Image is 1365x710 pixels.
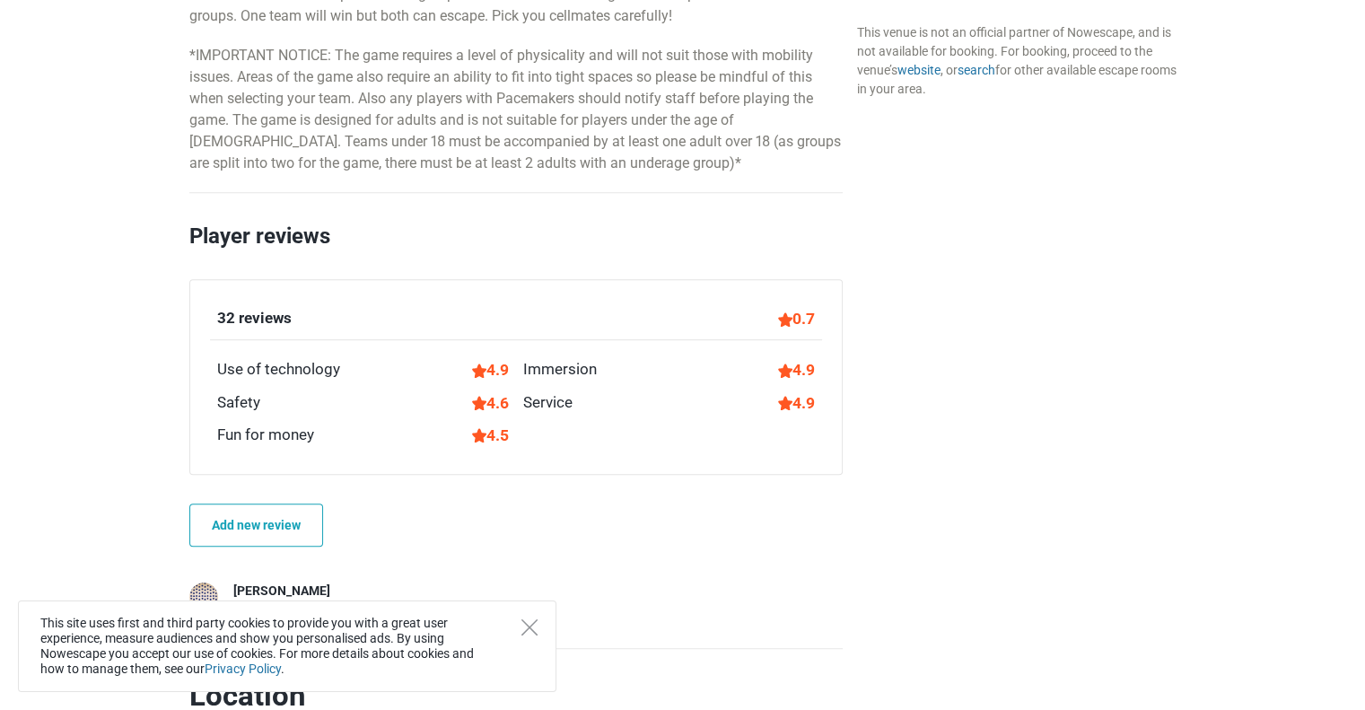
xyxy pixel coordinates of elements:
div: [PERSON_NAME] [233,583,330,600]
a: website [897,63,940,77]
div: This site uses first and third party cookies to provide you with a great user experience, measure... [18,600,556,692]
div: 4.5 [472,424,509,447]
h2: Player reviews [189,220,843,279]
div: 0.7 [778,307,815,330]
button: Close [521,619,538,635]
div: 4.6 [472,391,509,415]
div: 32 reviews [217,307,292,330]
a: search [957,63,994,77]
div: This venue is not an official partner of Nowescape, and is not available for booking. For booking... [856,23,1176,99]
p: *IMPORTANT NOTICE: The game requires a level of physicality and will not suit those with mobility... [189,45,843,174]
div: 4.9 [472,358,509,381]
div: 4.9 [778,358,815,381]
div: Service [523,391,573,415]
a: Privacy Policy [205,662,281,676]
div: Safety [217,391,260,415]
a: Add new review [189,504,323,547]
div: Immersion [523,358,597,381]
div: 4.9 [778,391,815,415]
div: Use of technology [217,358,340,381]
div: Fun for money [217,424,314,447]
